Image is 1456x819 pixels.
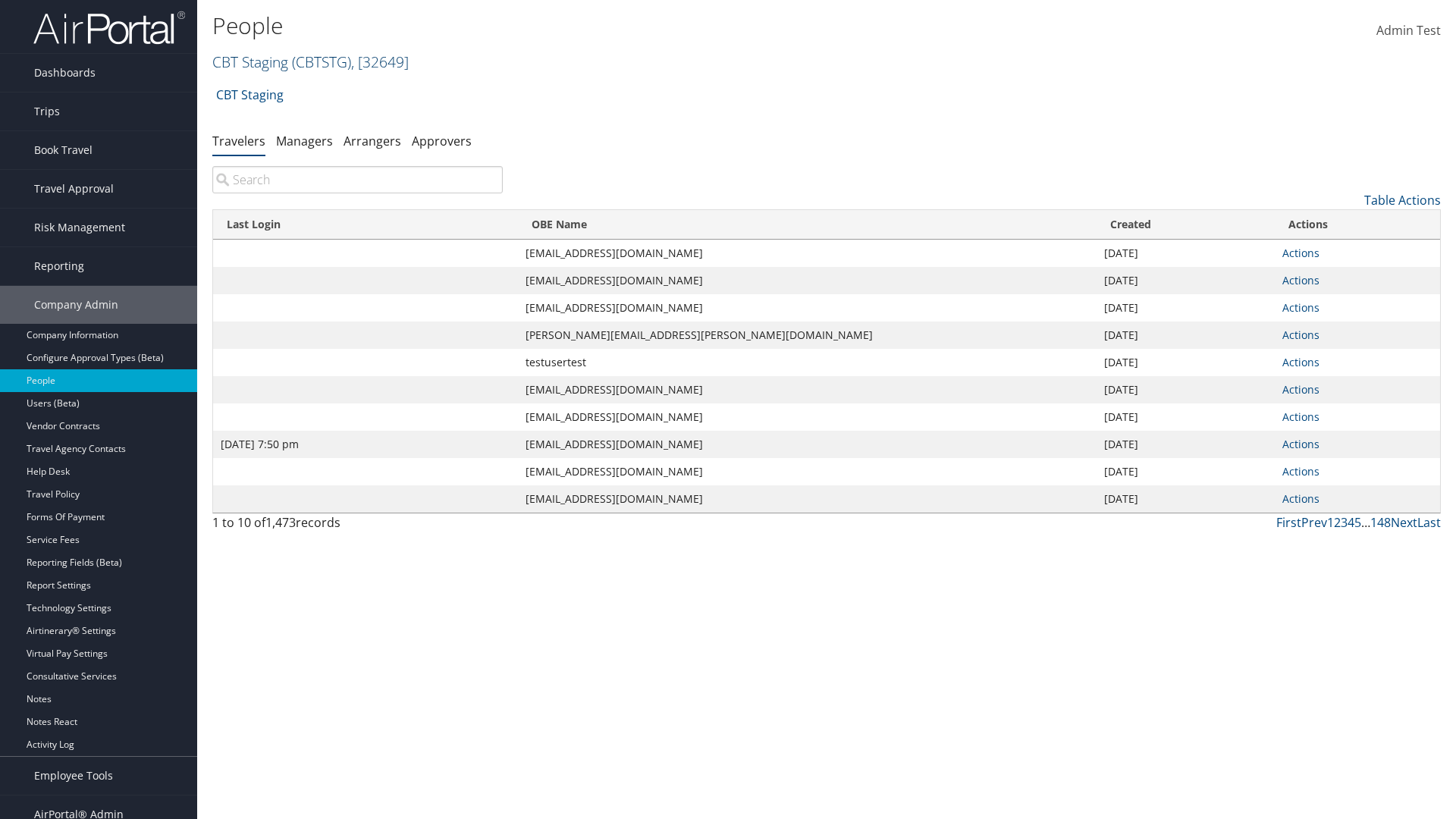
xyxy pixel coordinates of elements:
a: Actions [1282,300,1319,315]
td: [DATE] [1097,431,1275,458]
a: First [1276,514,1301,531]
td: [EMAIL_ADDRESS][DOMAIN_NAME] [518,267,1097,294]
div: 1 to 10 of records [212,513,503,539]
td: [DATE] [1097,458,1275,485]
a: Actions [1282,491,1319,506]
span: 1,473 [265,514,296,531]
a: Next [1391,514,1417,531]
td: [EMAIL_ADDRESS][DOMAIN_NAME] [518,294,1097,322]
a: Last [1417,514,1441,531]
td: [DATE] [1097,376,1275,403]
a: Approvers [412,133,472,149]
a: Actions [1282,409,1319,424]
a: Arrangers [344,133,401,149]
a: Managers [276,133,333,149]
a: 4 [1348,514,1354,531]
td: [DATE] [1097,403,1275,431]
a: 5 [1354,514,1361,531]
td: [EMAIL_ADDRESS][DOMAIN_NAME] [518,485,1097,513]
span: … [1361,514,1370,531]
td: [DATE] [1097,349,1275,376]
a: Prev [1301,514,1327,531]
th: OBE Name: activate to sort column ascending [518,210,1097,240]
td: [EMAIL_ADDRESS][DOMAIN_NAME] [518,458,1097,485]
h1: People [212,10,1031,42]
td: [DATE] [1097,294,1275,322]
td: [DATE] [1097,267,1275,294]
span: Book Travel [34,131,93,169]
th: Actions [1275,210,1440,240]
td: [EMAIL_ADDRESS][DOMAIN_NAME] [518,240,1097,267]
a: 1 [1327,514,1334,531]
a: Admin Test [1376,8,1441,55]
span: Trips [34,93,60,130]
a: 148 [1370,514,1391,531]
a: CBT Staging [216,80,284,110]
td: testusertest [518,349,1097,376]
span: Risk Management [34,209,125,246]
a: Actions [1282,464,1319,479]
a: Actions [1282,246,1319,260]
a: Actions [1282,382,1319,397]
img: airportal-logo.png [33,10,185,45]
span: ( CBTSTG ) [292,52,351,72]
a: CBT Staging [212,52,409,72]
a: Table Actions [1364,192,1441,209]
td: [DATE] [1097,240,1275,267]
span: Employee Tools [34,757,113,795]
td: [PERSON_NAME][EMAIL_ADDRESS][PERSON_NAME][DOMAIN_NAME] [518,322,1097,349]
a: Actions [1282,328,1319,342]
th: Created: activate to sort column ascending [1097,210,1275,240]
a: Actions [1282,273,1319,287]
a: Actions [1282,437,1319,451]
span: , [ 32649 ] [351,52,409,72]
span: Admin Test [1376,22,1441,39]
a: 3 [1341,514,1348,531]
span: Reporting [34,247,84,285]
span: Travel Approval [34,170,114,208]
span: Dashboards [34,54,96,92]
th: Last Login: activate to sort column ascending [213,210,518,240]
input: Search [212,166,503,193]
td: [EMAIL_ADDRESS][DOMAIN_NAME] [518,376,1097,403]
a: Travelers [212,133,265,149]
td: [DATE] [1097,322,1275,349]
td: [DATE] [1097,485,1275,513]
a: 2 [1334,514,1341,531]
td: [DATE] 7:50 pm [213,431,518,458]
a: Actions [1282,355,1319,369]
td: [EMAIL_ADDRESS][DOMAIN_NAME] [518,431,1097,458]
td: [EMAIL_ADDRESS][DOMAIN_NAME] [518,403,1097,431]
span: Company Admin [34,286,118,324]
